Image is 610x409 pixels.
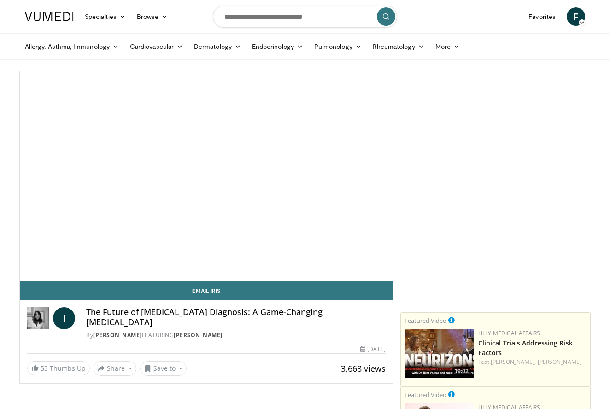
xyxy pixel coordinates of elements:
[309,37,367,56] a: Pulmonology
[20,281,393,300] a: Email Iris
[426,71,564,186] iframe: Advertisement
[478,358,587,366] div: Feat.
[27,361,90,375] a: 53 Thumbs Up
[491,358,536,366] a: [PERSON_NAME],
[174,331,223,339] a: [PERSON_NAME]
[405,316,446,325] small: Featured Video
[213,6,397,28] input: Search topics, interventions
[405,329,474,378] a: 19:02
[27,307,49,329] img: Dr. Iris Gorfinkel
[86,307,386,327] h4: The Future of [MEDICAL_DATA] Diagnosis: A Game-Changing [MEDICAL_DATA]
[478,329,540,337] a: Lilly Medical Affairs
[341,363,386,374] span: 3,668 views
[124,37,188,56] a: Cardiovascular
[79,7,131,26] a: Specialties
[246,37,309,56] a: Endocrinology
[405,391,446,399] small: Featured Video
[20,71,393,281] video-js: Video Player
[367,37,430,56] a: Rheumatology
[94,361,136,376] button: Share
[131,7,174,26] a: Browse
[93,331,142,339] a: [PERSON_NAME]
[430,37,465,56] a: More
[188,37,246,56] a: Dermatology
[478,339,573,357] a: Clinical Trials Addressing Risk Factors
[86,331,386,339] div: By FEATURING
[405,329,474,378] img: 1541e73f-d457-4c7d-a135-57e066998777.png.150x105_q85_crop-smart_upscale.jpg
[523,7,561,26] a: Favorites
[360,345,385,353] div: [DATE]
[538,358,581,366] a: [PERSON_NAME]
[567,7,585,26] a: F
[452,367,471,375] span: 19:02
[53,307,75,329] a: I
[426,192,564,307] iframe: Advertisement
[140,361,187,376] button: Save to
[41,364,48,373] span: 53
[19,37,124,56] a: Allergy, Asthma, Immunology
[25,12,74,21] img: VuMedi Logo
